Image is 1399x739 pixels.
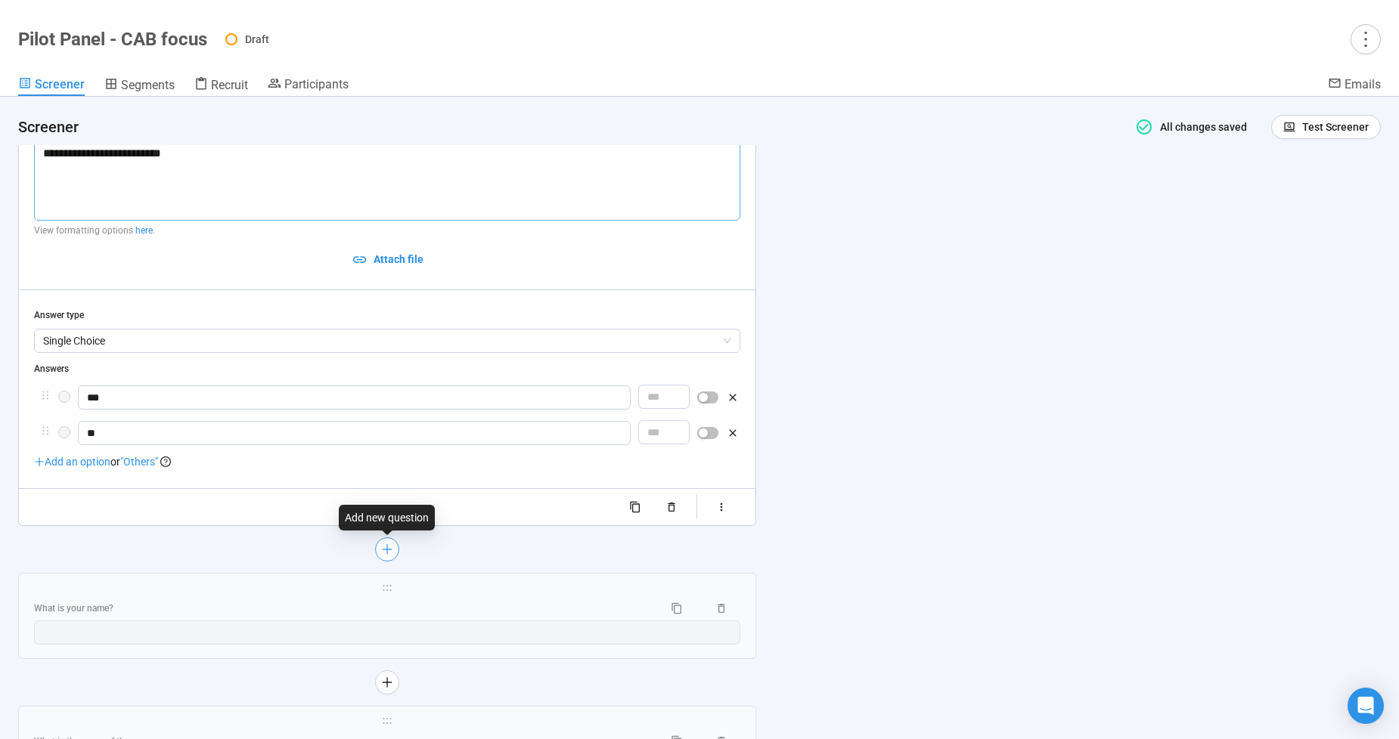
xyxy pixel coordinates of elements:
h1: Pilot Panel - CAB focus [18,29,207,50]
a: Recruit [194,76,248,96]
a: Emails [1328,76,1381,94]
span: Participants [284,77,349,91]
div: Answer type [34,308,740,323]
p: View formatting options . [34,224,740,238]
a: Screener [18,76,85,96]
button: more [1351,24,1381,54]
span: holder [40,425,51,436]
span: holder [40,390,51,400]
span: Single Choice [43,329,731,352]
span: plus [34,456,45,467]
span: Screener [35,77,85,91]
span: plus [381,676,393,688]
span: Attach file [374,251,423,267]
div: Add new question [339,505,435,530]
span: All changes saved [1153,121,1248,133]
span: or [110,456,120,468]
a: here [135,225,153,236]
span: Draft [245,33,269,45]
div: holderWhat is your name? [18,573,756,659]
a: Segments [104,76,175,96]
button: Test Screener [1271,115,1381,139]
span: question-circle [160,456,171,467]
button: plus [375,670,399,694]
span: holder [34,583,740,593]
div: Answers [34,362,740,376]
div: Open Intercom Messenger [1348,688,1384,724]
span: holder [34,716,740,726]
div: What is your name? [34,601,651,616]
span: Test Screener [1302,119,1369,135]
span: more [1355,29,1376,49]
a: Participants [268,76,349,94]
span: plus [381,543,393,555]
div: holder [34,385,740,412]
button: plus [375,537,399,561]
span: Add an option [34,456,110,468]
h4: Screener [18,116,1114,138]
span: "Others" [120,456,158,468]
button: Attach file [34,247,740,271]
span: Segments [121,78,175,92]
span: Emails [1345,77,1381,91]
span: Recruit [211,78,248,92]
div: holder [34,421,740,447]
